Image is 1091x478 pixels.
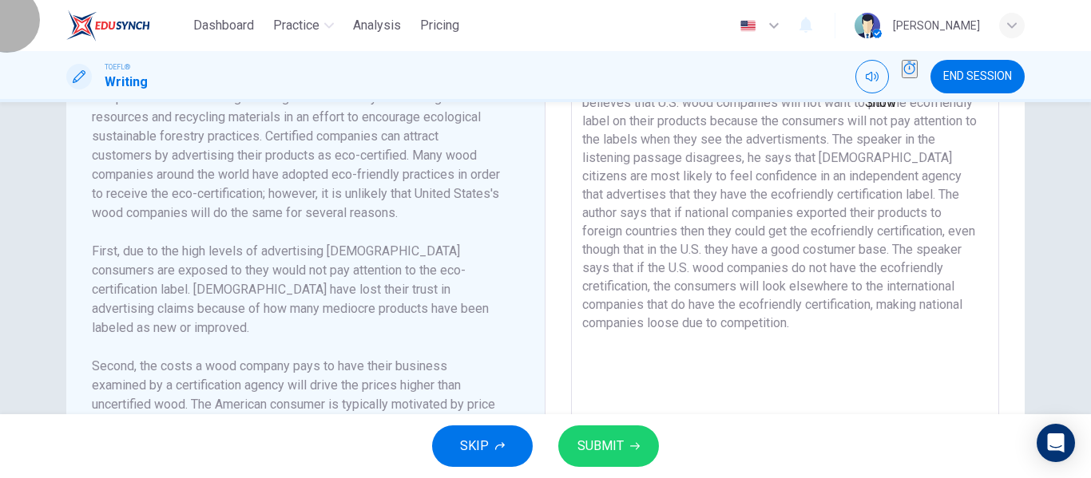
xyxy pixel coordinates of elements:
img: en [738,20,758,32]
button: SKIP [432,425,533,467]
span: SUBMIT [577,435,624,457]
h1: Writing [105,73,148,92]
span: Pricing [420,16,459,35]
span: Practice [273,16,319,35]
span: Dashboard [193,16,254,35]
img: Profile picture [855,13,880,38]
span: END SESSION [943,70,1012,83]
h6: An international organization has started issuing certifications to wood companies who meet a hig... [92,69,500,223]
div: [PERSON_NAME] [893,16,980,35]
span: Analysis [353,16,401,35]
div: Mute [855,60,889,93]
button: END SESSION [930,60,1025,93]
span: SKIP [460,435,489,457]
a: EduSynch logo [66,10,187,41]
h6: First, due to the high levels of advertising [DEMOGRAPHIC_DATA] consumers are exposed to they wou... [92,242,500,338]
div: Show [865,93,896,113]
button: Practice [267,11,340,40]
h6: Second, the costs a wood company pays to have their business examined by a certification agency w... [92,357,500,472]
img: EduSynch logo [66,10,150,41]
div: Open Intercom Messenger [1037,424,1075,462]
button: Analysis [347,11,407,40]
div: Show [902,60,918,93]
button: Pricing [414,11,466,40]
button: SUBMIT [558,425,659,467]
button: Dashboard [187,11,260,40]
span: TOEFL® [105,61,130,73]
